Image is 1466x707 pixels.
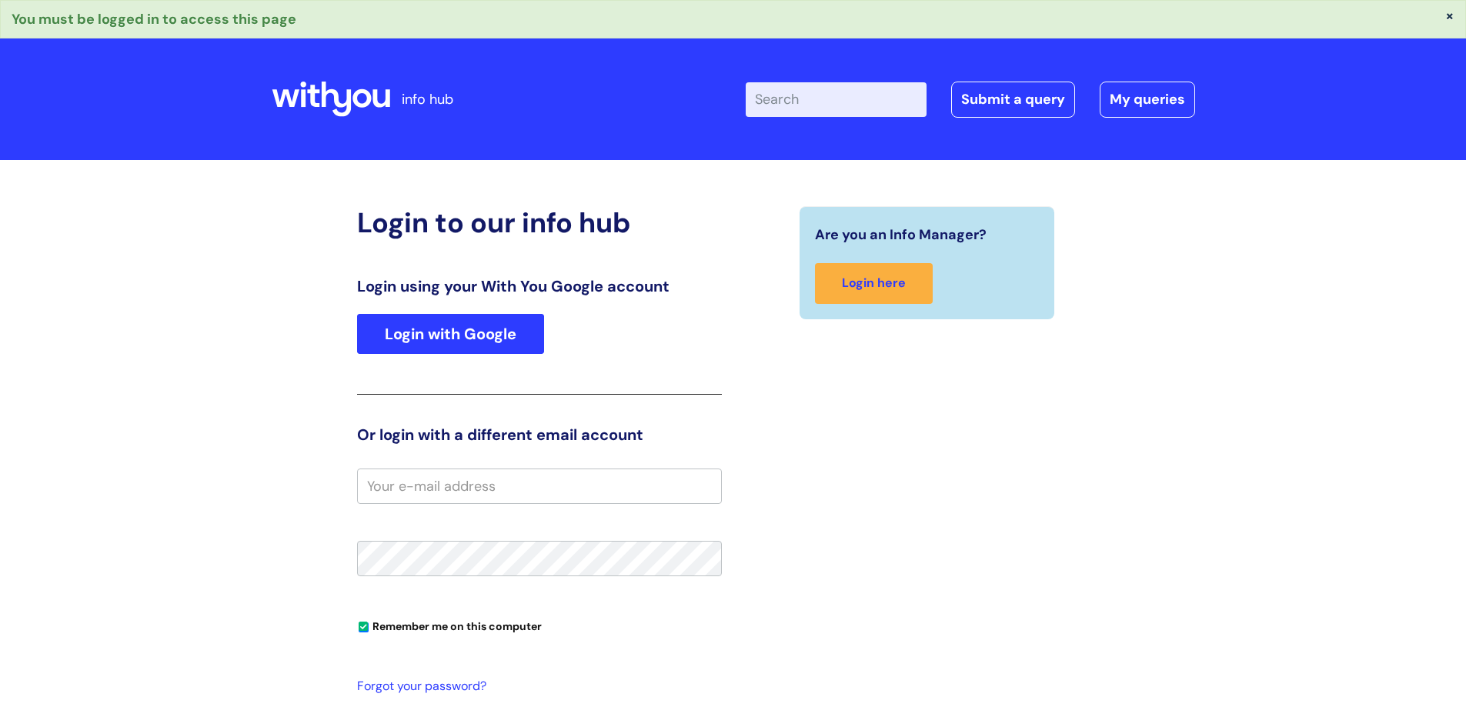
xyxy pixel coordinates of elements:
input: Search [746,82,927,116]
h3: Login using your With You Google account [357,277,722,295]
p: info hub [402,87,453,112]
span: Are you an Info Manager? [815,222,987,247]
a: Login with Google [357,314,544,354]
a: Login here [815,263,933,304]
a: Forgot your password? [357,675,714,698]
h2: Login to our info hub [357,206,722,239]
label: Remember me on this computer [357,616,542,633]
a: My queries [1100,82,1195,117]
a: Submit a query [951,82,1075,117]
div: You can uncheck this option if you're logging in from a shared device [357,613,722,638]
input: Your e-mail address [357,469,722,504]
input: Remember me on this computer [359,622,369,632]
button: × [1445,8,1454,22]
h3: Or login with a different email account [357,425,722,444]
